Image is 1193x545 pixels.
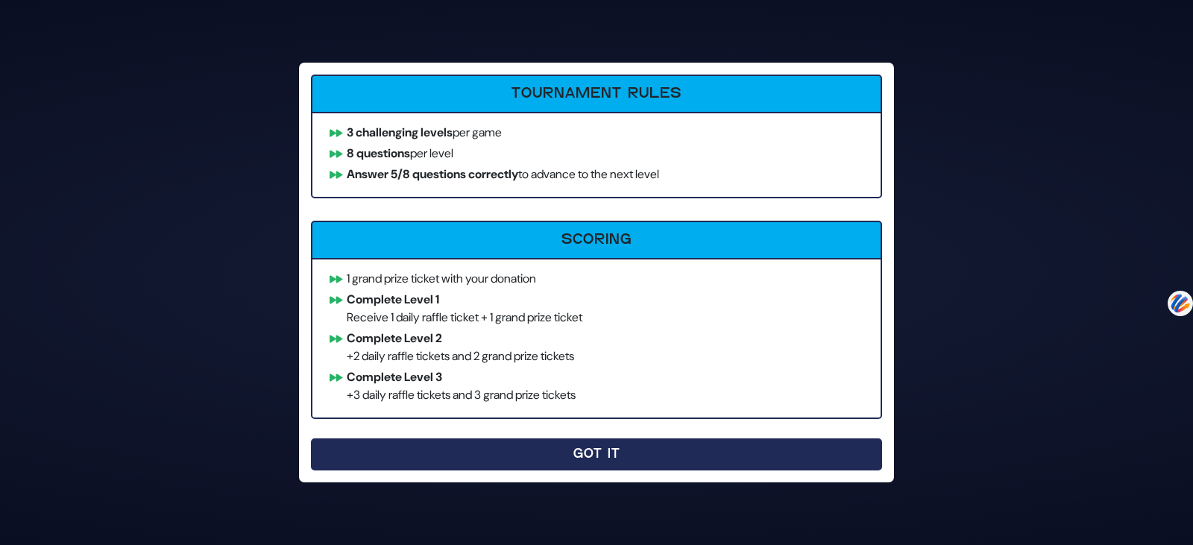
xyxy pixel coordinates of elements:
[323,330,870,365] li: +2 daily raffle tickets and 2 grand prize tickets
[323,166,870,183] li: to advance to the next level
[323,291,870,327] li: Receive 1 daily raffle ticket + 1 grand prize ticket
[347,166,518,182] b: Answer 5/8 questions correctly
[323,124,870,142] li: per game
[347,369,442,385] b: Complete Level 3
[323,145,870,163] li: per level
[323,270,870,288] li: 1 grand prize ticket with your donation
[1168,289,1193,317] img: svg+xml;base64,PHN2ZyB3aWR0aD0iNDQiIGhlaWdodD0iNDQiIHZpZXdCb3g9IjAgMCA0NCA0NCIgZmlsbD0ibm9uZSIgeG...
[321,85,872,103] h6: Tournament Rules
[347,145,410,161] b: 8 questions
[323,368,870,404] li: +3 daily raffle tickets and 3 grand prize tickets
[321,231,872,249] h6: Scoring
[347,330,442,346] b: Complete Level 2
[347,125,453,140] b: 3 challenging levels
[311,438,882,470] button: Got It
[347,292,439,307] b: Complete Level 1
